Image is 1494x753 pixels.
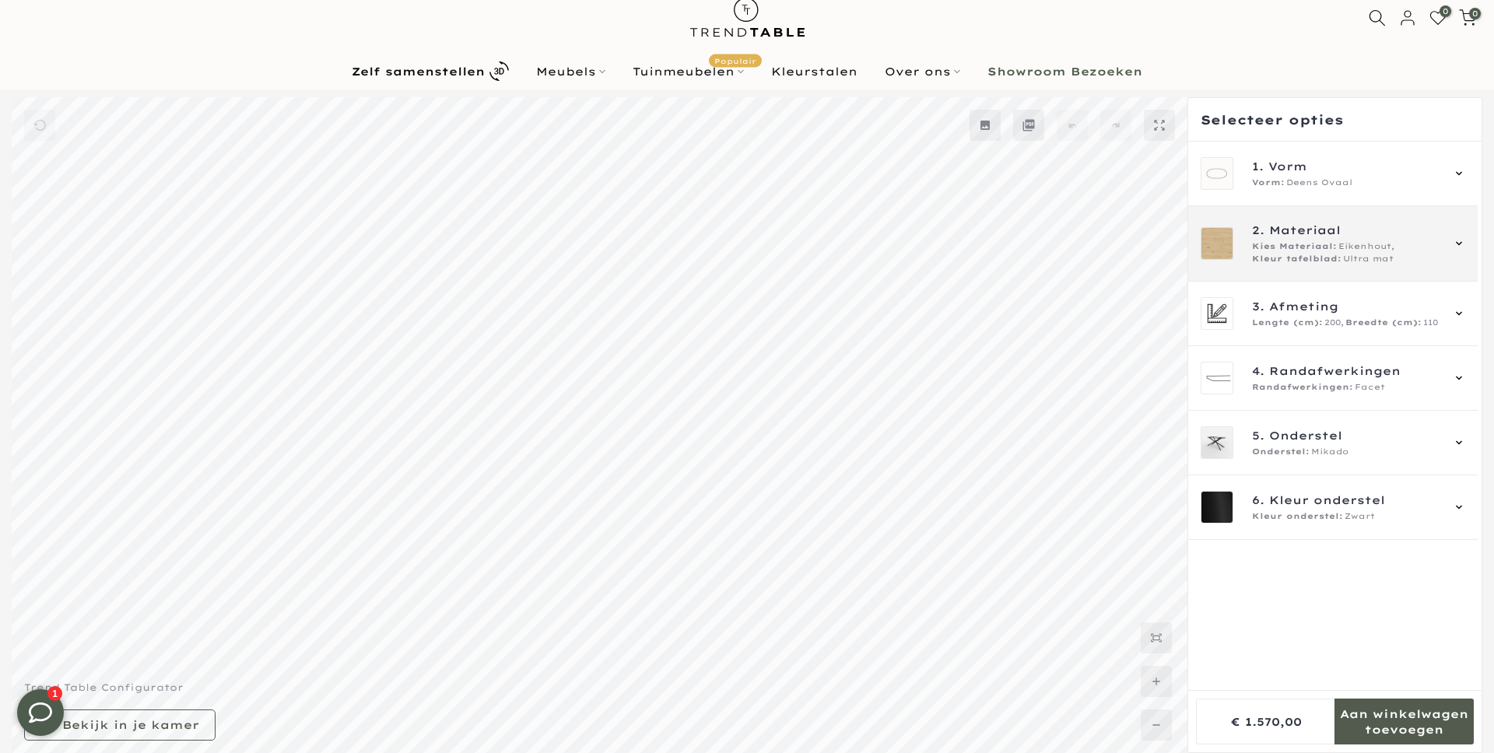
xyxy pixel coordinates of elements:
[352,66,485,77] b: Zelf samenstellen
[974,62,1156,81] a: Showroom Bezoeken
[709,54,762,67] span: Populair
[338,58,523,85] a: Zelf samenstellen
[2,674,79,751] iframe: toggle-frame
[987,66,1142,77] b: Showroom Bezoeken
[523,62,619,81] a: Meubels
[1429,9,1447,26] a: 0
[1459,9,1476,26] a: 0
[1440,5,1451,17] span: 0
[758,62,871,81] a: Kleurstalen
[1469,8,1481,19] span: 0
[871,62,974,81] a: Over ons
[619,62,758,81] a: TuinmeubelenPopulair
